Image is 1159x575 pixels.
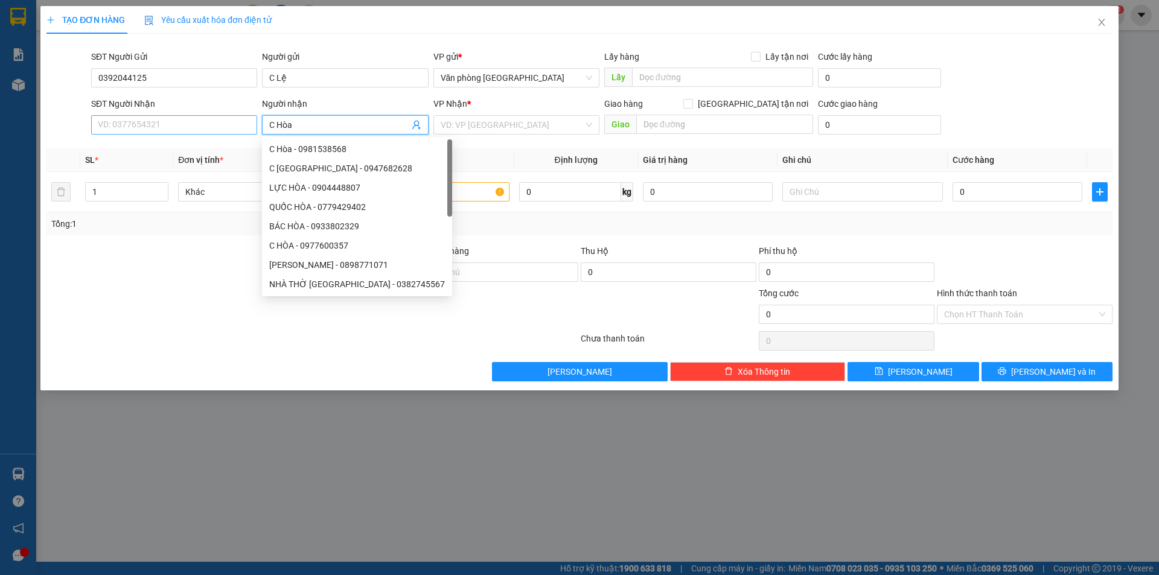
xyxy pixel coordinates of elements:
label: Hình thức thanh toán [937,288,1017,298]
span: Xóa Thông tin [738,365,790,378]
span: TẠO ĐƠN HÀNG [46,15,125,25]
span: kg [621,182,633,202]
span: SL [85,155,95,165]
span: plus [46,16,55,24]
div: Chưa thanh toán [579,332,758,353]
span: Giao hàng [604,99,643,109]
div: C Hòa - 0981538568 [269,142,445,156]
input: Ghi chú đơn hàng [403,262,578,282]
span: Cước hàng [953,155,994,165]
span: Đơn vị tính [178,155,223,165]
span: close [1097,17,1106,27]
input: Ghi Chú [782,182,943,202]
div: C [GEOGRAPHIC_DATA] - 0947682628 [269,162,445,175]
div: QUỐC HÒA - 0779429402 [269,200,445,214]
span: printer [998,367,1006,376]
button: plus [1092,182,1108,202]
div: C CÚC HÒA - 0947682628 [262,159,452,178]
button: Close [1085,6,1119,40]
div: C HÒA - 0977600357 [269,239,445,252]
img: icon [144,16,154,25]
span: Khác [185,183,331,201]
button: printer[PERSON_NAME] và In [982,362,1113,381]
th: Ghi chú [777,148,948,172]
div: BÁC HÒA - 0933802329 [262,217,452,236]
span: Giao [604,115,636,134]
input: Cước giao hàng [818,115,941,135]
div: SĐT Người Gửi [91,50,257,63]
button: delete [51,182,71,202]
div: C HÒA - 0977600357 [262,236,452,255]
div: NGỌC HÒA - 0898771071 [262,255,452,275]
input: Dọc đường [636,115,813,134]
div: Người gửi [262,50,428,63]
span: Thu Hộ [581,246,608,256]
span: Yêu cầu xuất hóa đơn điện tử [144,15,272,25]
div: NHÀ THỜ [GEOGRAPHIC_DATA] - 0382745567 [269,278,445,291]
span: plus [1093,187,1107,197]
div: LỰC HÒA - 0904448807 [262,178,452,197]
span: [GEOGRAPHIC_DATA] tận nơi [693,97,813,110]
div: Người nhận [262,97,428,110]
div: Tổng: 1 [51,217,447,230]
button: save[PERSON_NAME] [848,362,979,381]
div: QUỐC HÒA - 0779429402 [262,197,452,217]
button: [PERSON_NAME] [492,362,668,381]
span: Lấy tận nơi [761,50,813,63]
span: [PERSON_NAME] và In [1011,365,1096,378]
span: [PERSON_NAME] [548,365,612,378]
span: delete [724,367,733,376]
span: user-add [412,120,421,130]
span: Định lượng [555,155,598,165]
input: Cước lấy hàng [818,68,941,87]
span: Giá trị hàng [643,155,688,165]
label: Ghi chú đơn hàng [403,246,469,256]
span: Văn phòng Tân Phú [441,69,592,87]
span: Lấy hàng [604,52,639,62]
span: Tổng cước [759,288,799,298]
div: SĐT Người Nhận [91,97,257,110]
div: VP gửi [433,50,599,63]
input: Dọc đường [632,68,813,87]
span: Lấy [604,68,632,87]
div: LỰC HÒA - 0904448807 [269,181,445,194]
div: [PERSON_NAME] - 0898771071 [269,258,445,272]
button: deleteXóa Thông tin [670,362,846,381]
span: VP Nhận [433,99,467,109]
div: NHÀ THỜ BẮC HÒA - 0382745567 [262,275,452,294]
label: Cước lấy hàng [818,52,872,62]
label: Cước giao hàng [818,99,878,109]
div: Phí thu hộ [759,244,934,262]
span: [PERSON_NAME] [888,365,953,378]
input: 0 [643,182,773,202]
div: C Hòa - 0981538568 [262,139,452,159]
div: BÁC HÒA - 0933802329 [269,220,445,233]
span: save [875,367,883,376]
